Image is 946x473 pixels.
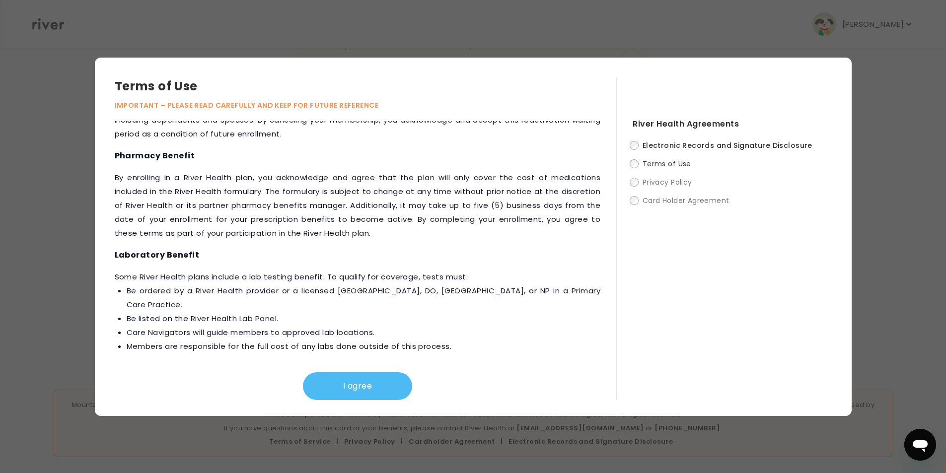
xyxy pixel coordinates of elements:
[115,99,617,111] p: IMPORTANT – PLEASE READ CAREFULLY AND KEEP FOR FUTURE REFERENCE
[115,77,617,95] h3: Terms of Use
[643,159,691,169] span: Terms of Use
[127,339,601,353] li: Members are responsible for the full cost of any labs done outside of this process.
[115,149,601,163] h4: Pharmacy Benefit
[904,429,936,461] iframe: Button to launch messaging window
[643,196,729,205] span: Card Holder Agreement
[643,177,692,187] span: Privacy Policy
[115,248,601,262] h4: Laboratory Benefit
[127,284,601,312] li: Be ordered by a River Health provider or a licensed [GEOGRAPHIC_DATA], DO, [GEOGRAPHIC_DATA], or ...
[115,270,601,353] p: ‍Some River Health plans include a lab testing benefit. To qualify for coverage, tests must:
[127,312,601,326] li: Be listed on the River Health Lab Panel.
[127,326,601,339] li: Care Navigators will guide members to approved lab locations.
[643,140,812,150] span: Electronic Records and Signature Disclosure
[303,372,412,400] button: I agree
[633,117,831,131] h4: River Health Agreements
[115,171,601,240] p: ‍By enrolling in a River Health plan, you acknowledge and agree that the plan will only cover the...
